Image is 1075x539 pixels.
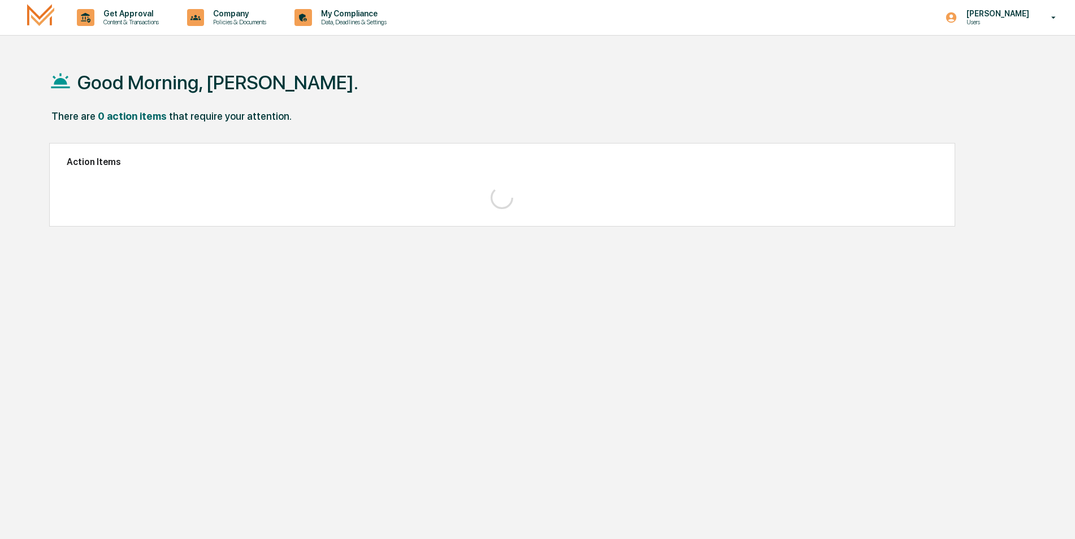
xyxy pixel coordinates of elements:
p: Users [957,18,1035,26]
p: Get Approval [94,9,164,18]
div: 0 action items [98,110,167,122]
p: Company [204,9,272,18]
div: that require your attention. [169,110,292,122]
h2: Action Items [67,157,938,167]
p: My Compliance [312,9,392,18]
img: logo [27,4,54,31]
h1: Good Morning, [PERSON_NAME]. [77,71,358,94]
p: [PERSON_NAME] [957,9,1035,18]
p: Policies & Documents [204,18,272,26]
p: Content & Transactions [94,18,164,26]
div: There are [51,110,96,122]
p: Data, Deadlines & Settings [312,18,392,26]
